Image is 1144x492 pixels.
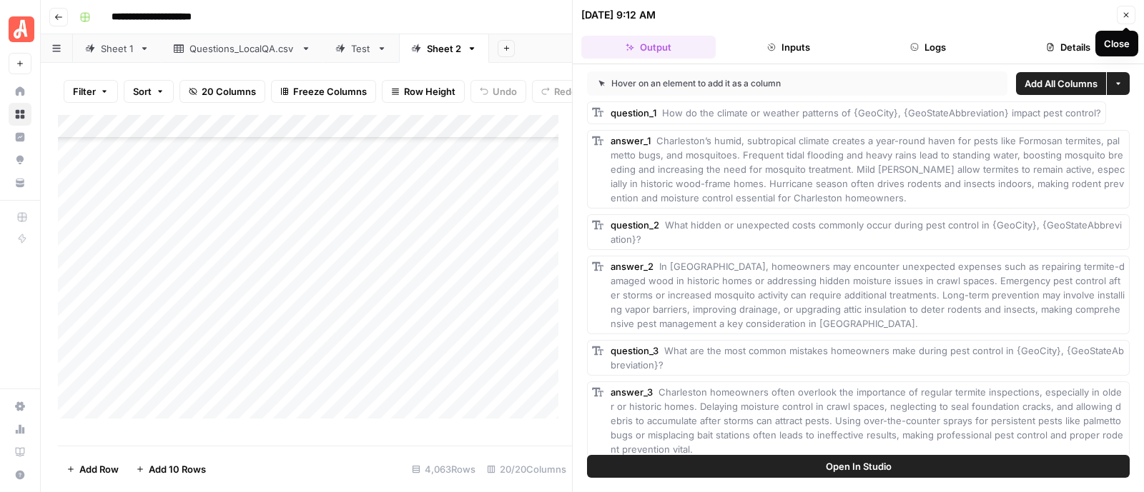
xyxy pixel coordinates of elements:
[721,36,856,59] button: Inputs
[382,80,465,103] button: Row Height
[581,36,716,59] button: Output
[9,463,31,486] button: Help + Support
[133,84,152,99] span: Sort
[1016,72,1106,95] button: Add All Columns
[532,80,586,103] button: Redo
[581,8,656,22] div: [DATE] 9:12 AM
[611,345,659,356] span: question_3
[9,395,31,418] a: Settings
[9,441,31,463] a: Learning Hub
[587,455,1130,478] button: Open In Studio
[826,459,892,473] span: Open In Studio
[101,41,134,56] div: Sheet 1
[202,84,256,99] span: 20 Columns
[481,458,572,481] div: 20/20 Columns
[611,135,1125,204] span: Charleston’s humid, subtropical climate creates a year-round haven for pests like Formosan termit...
[470,80,526,103] button: Undo
[662,107,1101,119] span: How do the climate or weather patterns of {GeoCity}, {GeoStateAbbreviation} impact pest control?
[598,77,889,90] div: Hover on an element to add it as a column
[554,84,577,99] span: Redo
[323,34,399,63] a: Test
[9,103,31,126] a: Browse
[124,80,174,103] button: Sort
[427,41,461,56] div: Sheet 2
[73,34,162,63] a: Sheet 1
[611,107,656,119] span: question_1
[64,80,118,103] button: Filter
[9,16,34,42] img: Angi Logo
[293,84,367,99] span: Freeze Columns
[611,386,653,398] span: answer_3
[79,462,119,476] span: Add Row
[9,11,31,47] button: Workspace: Angi
[179,80,265,103] button: 20 Columns
[1001,36,1135,59] button: Details
[1104,36,1130,51] div: Close
[58,458,127,481] button: Add Row
[162,34,323,63] a: Questions_LocalQA.csv
[9,418,31,441] a: Usage
[493,84,517,99] span: Undo
[611,386,1124,455] span: Charleston homeowners often overlook the importance of regular termite inspections, especially in...
[611,345,1124,371] span: What are the most common mistakes homeowners make during pest control in {GeoCity}, {GeoStateAbbr...
[399,34,489,63] a: Sheet 2
[611,261,1125,329] span: In [GEOGRAPHIC_DATA], homeowners may encounter unexpected expenses such as repairing termite-dama...
[271,80,376,103] button: Freeze Columns
[9,149,31,171] a: Opportunities
[127,458,214,481] button: Add 10 Rows
[9,171,31,194] a: Your Data
[611,135,651,146] span: answer_1
[611,219,1122,245] span: What hidden or unexpected costs commonly occur during pest control in {GeoCity}, {GeoStateAbbrevi...
[404,84,455,99] span: Row Height
[9,80,31,103] a: Home
[611,219,659,231] span: question_2
[862,36,996,59] button: Logs
[189,41,295,56] div: Questions_LocalQA.csv
[9,126,31,149] a: Insights
[149,462,206,476] span: Add 10 Rows
[1025,76,1098,91] span: Add All Columns
[73,84,96,99] span: Filter
[611,261,654,272] span: answer_2
[406,458,481,481] div: 4,063 Rows
[351,41,371,56] div: Test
